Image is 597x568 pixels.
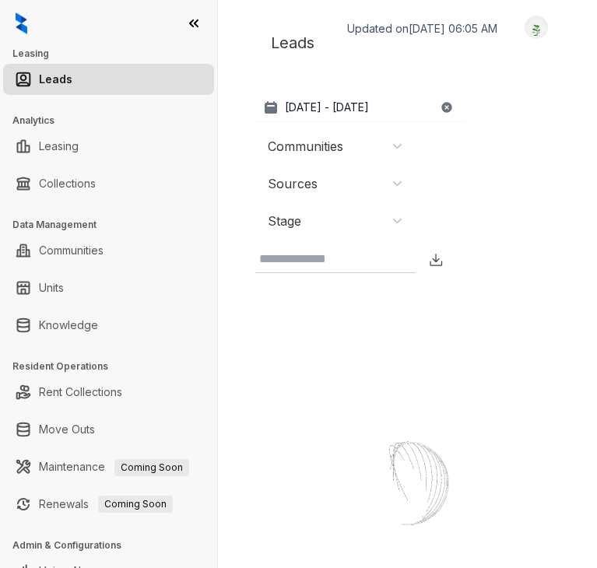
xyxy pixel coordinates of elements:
[39,235,104,266] a: Communities
[3,310,214,341] li: Knowledge
[12,359,217,373] h3: Resident Operations
[268,175,318,192] div: Sources
[268,138,343,155] div: Communities
[12,538,217,552] h3: Admin & Configurations
[268,212,301,230] div: Stage
[3,377,214,408] li: Rent Collections
[3,131,214,162] li: Leasing
[39,414,95,445] a: Move Outs
[255,93,465,121] button: [DATE] - [DATE]
[525,19,547,36] img: UserAvatar
[3,168,214,199] li: Collections
[114,459,189,476] span: Coming Soon
[285,100,369,115] p: [DATE] - [DATE]
[428,252,444,268] img: Download
[347,21,497,37] p: Updated on [DATE] 06:05 AM
[3,64,214,95] li: Leads
[39,489,173,520] a: RenewalsComing Soon
[255,16,560,70] div: Leads
[399,253,412,266] img: SearchIcon
[3,414,214,445] li: Move Outs
[3,272,214,303] li: Units
[39,377,122,408] a: Rent Collections
[39,131,79,162] a: Leasing
[335,411,480,556] img: Loader
[39,64,72,95] a: Leads
[12,114,217,128] h3: Analytics
[16,12,27,34] img: logo
[39,272,64,303] a: Units
[3,451,214,482] li: Maintenance
[12,47,217,61] h3: Leasing
[3,235,214,266] li: Communities
[98,496,173,513] span: Coming Soon
[39,168,96,199] a: Collections
[12,218,217,232] h3: Data Management
[39,310,98,341] a: Knowledge
[3,489,214,520] li: Renewals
